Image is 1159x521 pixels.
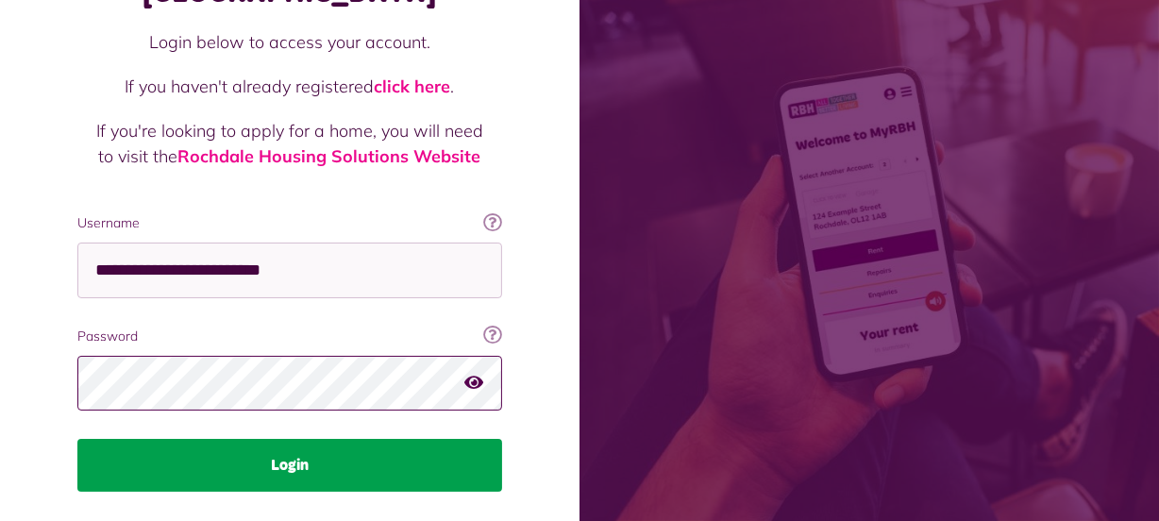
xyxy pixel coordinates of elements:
p: If you're looking to apply for a home, you will need to visit the [96,118,483,169]
p: Login below to access your account. [96,29,483,55]
label: Password [77,327,502,346]
a: Rochdale Housing Solutions Website [178,145,481,167]
p: If you haven't already registered . [96,74,483,99]
label: Username [77,213,502,233]
button: Login [77,439,502,492]
a: click here [375,76,451,97]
